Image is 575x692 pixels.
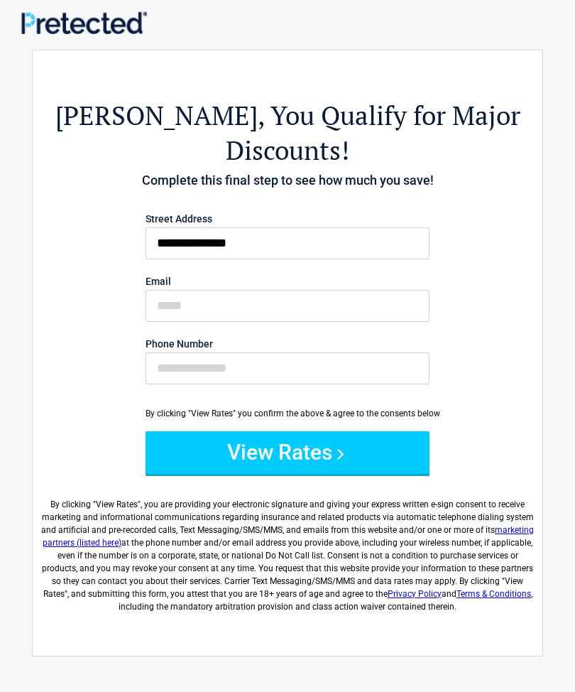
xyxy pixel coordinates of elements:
[146,214,429,224] label: Street Address
[146,407,429,420] div: By clicking "View Rates" you confirm the above & agree to the consents below
[40,487,535,613] label: By clicking " ", you are providing your electronic signature and giving your express written e-si...
[456,589,531,599] a: Terms & Conditions
[40,98,535,168] h2: , You Qualify for Major Discounts!
[146,339,429,349] label: Phone Number
[146,431,429,474] button: View Rates
[21,11,147,34] img: Main Logo
[96,499,138,509] span: View Rates
[146,276,429,286] label: Email
[40,171,535,190] h4: Complete this final step to see how much you save!
[43,525,534,548] a: marketing partners (listed here)
[55,98,258,133] span: [PERSON_NAME]
[388,589,442,599] a: Privacy Policy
